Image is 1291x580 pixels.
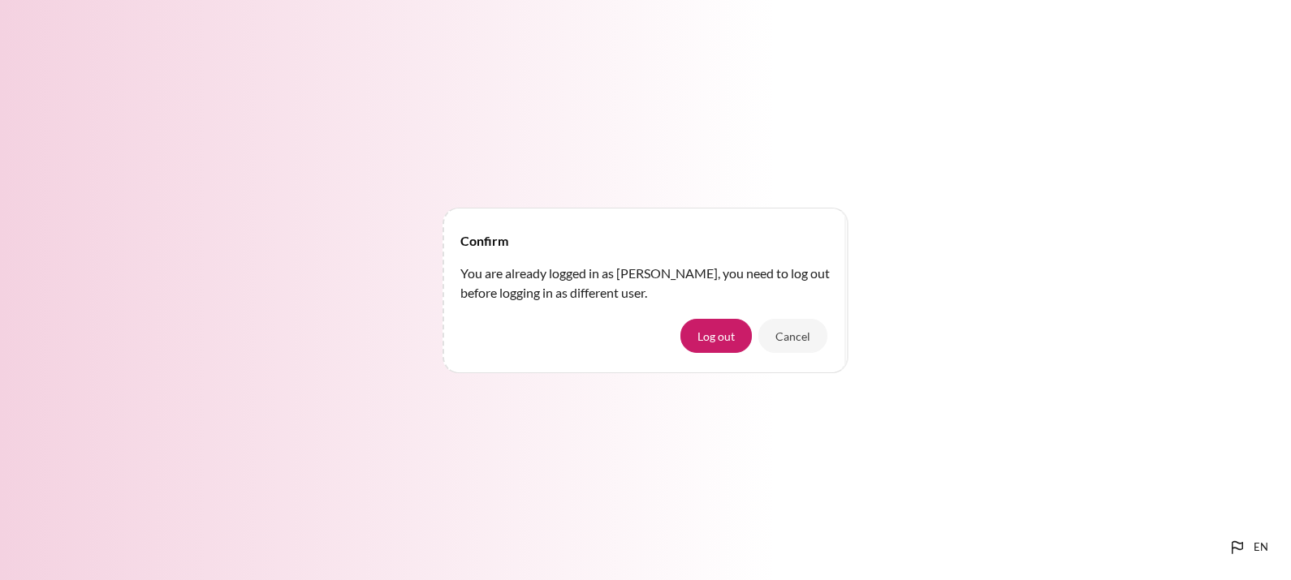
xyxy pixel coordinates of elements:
span: en [1254,539,1268,556]
button: Cancel [758,319,827,353]
p: You are already logged in as [PERSON_NAME], you need to log out before logging in as different user. [460,264,831,303]
h4: Confirm [460,231,508,251]
button: Log out [680,319,752,353]
button: Languages [1221,531,1275,564]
